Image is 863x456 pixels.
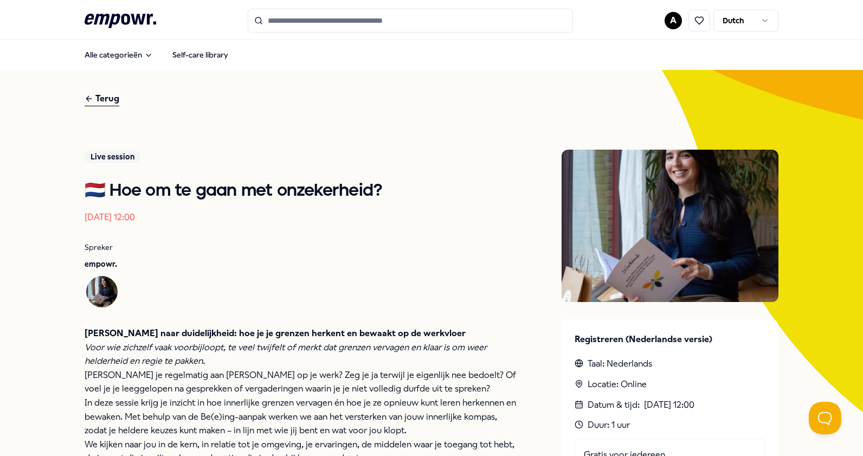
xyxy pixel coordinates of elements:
button: A [665,12,682,29]
em: Voor wie zichzelf vaak voorbijloopt, te veel twijfelt of merkt dat grenzen vervagen en klaar is o... [85,342,487,367]
p: Spreker [85,241,518,253]
time: [DATE] 12:00 [644,398,694,412]
button: Alle categorieën [76,44,162,66]
div: Duur: 1 uur [575,418,765,432]
p: [PERSON_NAME] je regelmatig aan [PERSON_NAME] op je werk? Zeg je ja terwijl je eigenlijk nee bedo... [85,368,518,396]
img: Presenter image [562,150,778,302]
nav: Main [76,44,237,66]
p: empowr. [85,258,518,270]
p: In deze sessie krijg je inzicht in hoe innerlijke grenzen vervagen én hoe je ze opnieuw kunt lere... [85,396,518,438]
h1: 🇳🇱 Hoe om te gaan met onzekerheid? [85,180,518,202]
a: Self-care library [164,44,237,66]
img: Avatar [86,276,118,307]
div: Taal: Nederlands [575,357,765,371]
input: Search for products, categories or subcategories [248,9,573,33]
iframe: Help Scout Beacon - Open [809,402,841,434]
div: Datum & tijd : [575,398,765,412]
div: Locatie: Online [575,377,765,391]
div: Live session [85,151,140,163]
p: Registreren (Nederlandse versie) [575,332,765,346]
div: Terug [85,92,119,106]
time: [DATE] 12:00 [85,212,135,222]
strong: [PERSON_NAME] naar duidelijkheid: hoe je je grenzen herkent en bewaakt op de werkvloer [85,328,466,338]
